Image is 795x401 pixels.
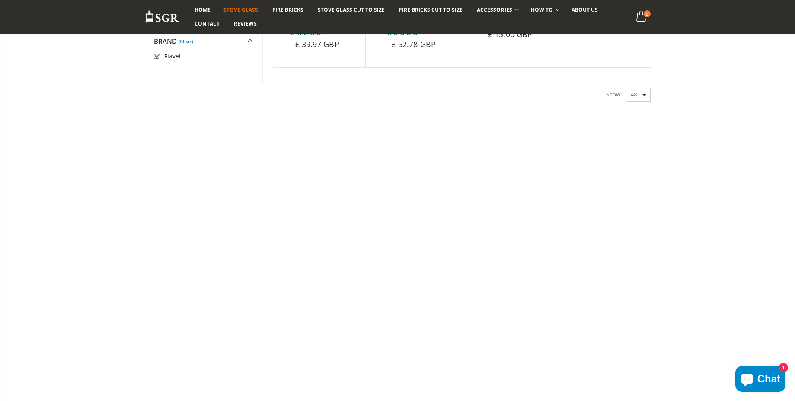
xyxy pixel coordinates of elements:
span: Reviews [234,20,257,27]
a: Reviews [227,17,263,31]
span: Accessories [477,6,512,13]
span: Stove Glass [223,6,258,13]
a: Stove Glass Cut To Size [311,3,391,17]
span: Show: [606,87,622,101]
span: Stove Glass Cut To Size [318,6,385,13]
span: £ 15.00 GBP [488,29,532,39]
a: Fire Bricks [266,3,310,17]
span: Contact [195,20,220,27]
span: £ 52.78 GBP [392,39,436,49]
a: Accessories [470,3,523,17]
a: How To [524,3,564,17]
a: Contact [188,17,226,31]
a: (Clear) [179,40,193,42]
span: Fire Bricks [272,6,303,13]
a: Stove Glass [217,3,265,17]
span: Fire Bricks Cut To Size [399,6,463,13]
inbox-online-store-chat: Shopify online store chat [733,366,788,394]
span: Brand [154,37,177,45]
span: Flavel [164,52,181,60]
span: Home [195,6,211,13]
a: Home [188,3,217,17]
a: About us [565,3,604,17]
span: How To [531,6,553,13]
span: £ 39.97 GBP [295,39,339,49]
span: About us [572,6,598,13]
img: Stove Glass Replacement [145,10,179,24]
a: Fire Bricks Cut To Size [393,3,469,17]
span: 0 [644,10,651,17]
a: 0 [632,9,650,26]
